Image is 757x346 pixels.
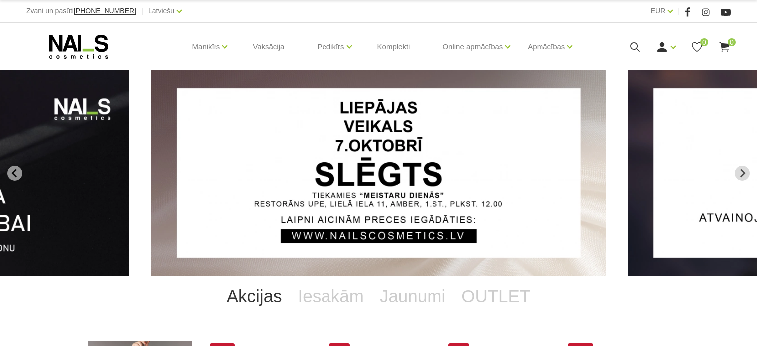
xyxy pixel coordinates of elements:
a: Akcijas [219,276,290,316]
div: Zvani un pasūti [26,5,136,17]
a: Jaunumi [372,276,453,316]
a: Apmācības [528,27,565,67]
a: Komplekti [369,23,418,71]
a: Vaksācija [245,23,292,71]
a: [PHONE_NUMBER] [74,7,136,15]
button: Go to last slide [7,166,22,181]
a: Iesakām [290,276,372,316]
a: EUR [651,5,666,17]
a: 0 [691,41,703,53]
a: Manikīrs [192,27,220,67]
span: | [678,5,680,17]
span: | [141,5,143,17]
span: 0 [700,38,708,46]
a: 0 [718,41,731,53]
a: OUTLET [453,276,538,316]
li: 1 of 13 [151,70,606,276]
button: Next slide [735,166,750,181]
a: Latviešu [148,5,174,17]
a: Online apmācības [442,27,503,67]
a: Pedikīrs [317,27,344,67]
span: 0 [728,38,736,46]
